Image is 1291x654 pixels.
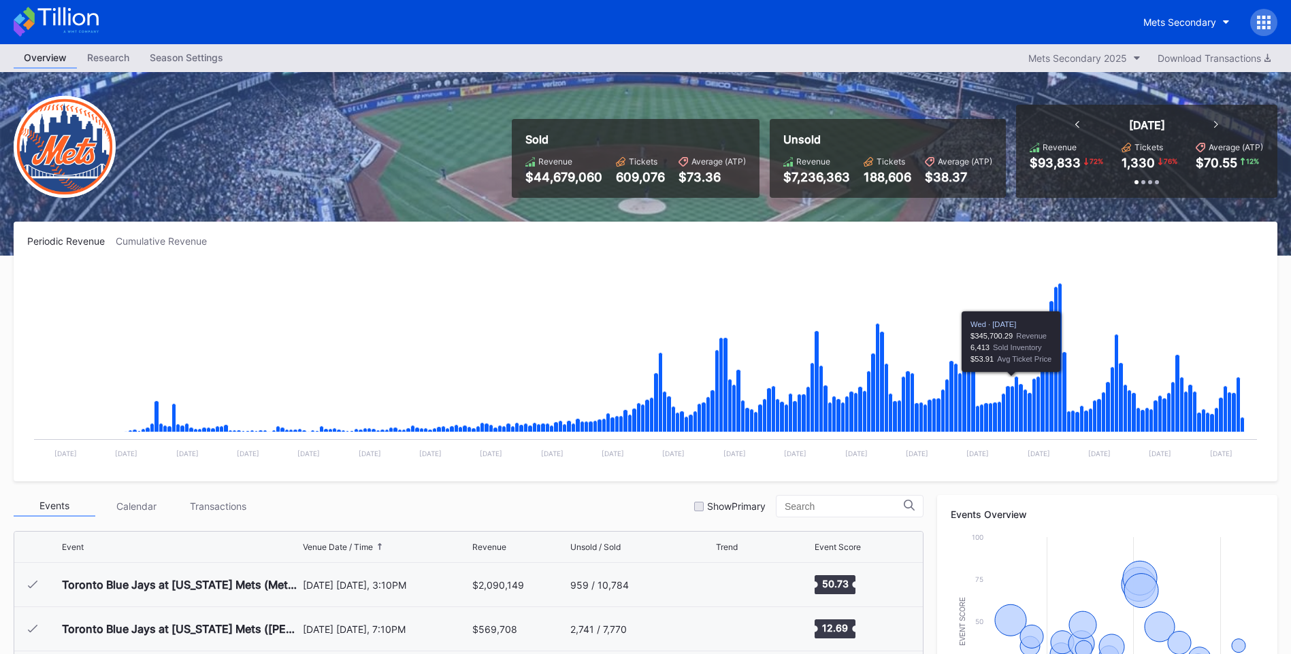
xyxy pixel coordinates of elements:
[1149,449,1171,458] text: [DATE]
[877,156,905,167] div: Tickets
[821,578,848,589] text: 50.73
[1022,49,1147,67] button: Mets Secondary 2025
[27,235,116,247] div: Periodic Revenue
[77,48,140,69] a: Research
[472,542,506,552] div: Revenue
[14,48,77,69] a: Overview
[959,597,966,646] text: Event Score
[1122,156,1155,170] div: 1,330
[723,449,746,458] text: [DATE]
[925,170,992,184] div: $38.37
[62,542,84,552] div: Event
[570,623,627,635] div: 2,741 / 7,770
[864,170,911,184] div: 188,606
[77,48,140,67] div: Research
[1245,156,1260,167] div: 12 %
[783,170,850,184] div: $7,236,363
[570,542,621,552] div: Unsold / Sold
[419,449,442,458] text: [DATE]
[140,48,233,69] a: Season Settings
[785,501,904,512] input: Search
[815,542,861,552] div: Event Score
[480,449,502,458] text: [DATE]
[784,449,806,458] text: [DATE]
[966,449,989,458] text: [DATE]
[95,496,177,517] div: Calendar
[629,156,657,167] div: Tickets
[716,568,757,602] svg: Chart title
[54,449,77,458] text: [DATE]
[951,509,1264,520] div: Events Overview
[525,133,746,146] div: Sold
[938,156,992,167] div: Average (ATP)
[796,156,830,167] div: Revenue
[525,170,602,184] div: $44,679,060
[716,542,738,552] div: Trend
[662,449,685,458] text: [DATE]
[1088,449,1111,458] text: [DATE]
[716,612,757,646] svg: Chart title
[1196,156,1237,170] div: $70.55
[62,622,299,636] div: Toronto Blue Jays at [US_STATE] Mets ([PERSON_NAME] Players Pin Giveaway)
[472,579,524,591] div: $2,090,149
[1143,16,1216,28] div: Mets Secondary
[177,496,259,517] div: Transactions
[1162,156,1179,167] div: 76 %
[359,449,381,458] text: [DATE]
[116,235,218,247] div: Cumulative Revenue
[602,449,624,458] text: [DATE]
[237,449,259,458] text: [DATE]
[1134,142,1163,152] div: Tickets
[1028,449,1050,458] text: [DATE]
[1209,142,1263,152] div: Average (ATP)
[303,542,373,552] div: Venue Date / Time
[822,622,848,634] text: 12.69
[27,264,1264,468] svg: Chart title
[1158,52,1271,64] div: Download Transactions
[691,156,746,167] div: Average (ATP)
[541,449,563,458] text: [DATE]
[1151,49,1277,67] button: Download Transactions
[975,575,983,583] text: 75
[972,533,983,541] text: 100
[14,96,116,198] img: New-York-Mets-Transparent.png
[783,133,992,146] div: Unsold
[1030,156,1081,170] div: $93,833
[303,623,469,635] div: [DATE] [DATE], 7:10PM
[297,449,320,458] text: [DATE]
[62,578,299,591] div: Toronto Blue Jays at [US_STATE] Mets (Mets Opening Day)
[1133,10,1240,35] button: Mets Secondary
[303,579,469,591] div: [DATE] [DATE], 3:10PM
[14,496,95,517] div: Events
[1129,118,1165,132] div: [DATE]
[570,579,629,591] div: 959 / 10,784
[1210,449,1232,458] text: [DATE]
[538,156,572,167] div: Revenue
[1088,156,1105,167] div: 72 %
[176,449,199,458] text: [DATE]
[472,623,517,635] div: $569,708
[707,500,766,512] div: Show Primary
[1043,142,1077,152] div: Revenue
[975,617,983,625] text: 50
[845,449,868,458] text: [DATE]
[115,449,137,458] text: [DATE]
[616,170,665,184] div: 609,076
[140,48,233,67] div: Season Settings
[1028,52,1127,64] div: Mets Secondary 2025
[906,449,928,458] text: [DATE]
[679,170,746,184] div: $73.36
